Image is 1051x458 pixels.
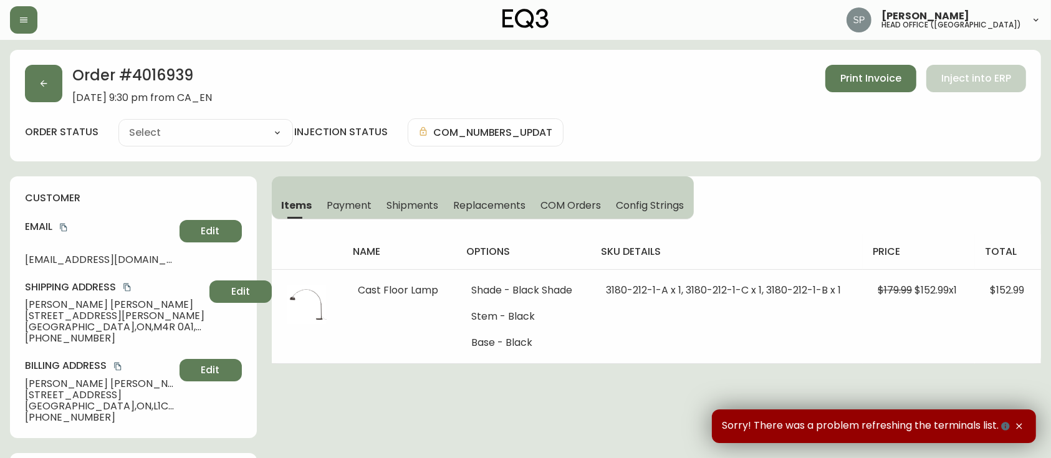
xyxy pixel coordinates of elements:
span: Shipments [386,199,439,212]
h4: injection status [294,125,388,139]
span: [EMAIL_ADDRESS][DOMAIN_NAME] [25,254,175,265]
span: [DATE] 9:30 pm from CA_EN [72,92,212,103]
button: copy [121,281,133,293]
button: Edit [180,220,242,242]
h4: Shipping Address [25,280,204,294]
span: Sorry! There was a problem refreshing the terminals list. [722,419,1012,433]
span: COM Orders [540,199,602,212]
h4: name [353,245,447,259]
button: copy [57,221,70,234]
h4: Email [25,220,175,234]
span: Payment [327,199,372,212]
span: Print Invoice [840,72,901,85]
span: Config Strings [616,199,683,212]
span: Edit [231,285,250,298]
h4: customer [25,191,242,205]
span: [PERSON_NAME] [PERSON_NAME] [25,299,204,310]
button: Edit [209,280,272,303]
span: [PHONE_NUMBER] [25,333,204,344]
span: [PHONE_NUMBER] [25,412,175,423]
span: [STREET_ADDRESS] [25,389,175,401]
span: [GEOGRAPHIC_DATA] , ON , L1C 4T7 , CA [25,401,175,412]
li: Base - Black [471,337,576,348]
h4: total [985,245,1031,259]
img: 77ff772b-303e-44be-a11c-37047ce3cb87.jpg [287,285,327,325]
span: [PERSON_NAME] [881,11,969,21]
label: order status [25,125,98,139]
h2: Order # 4016939 [72,65,212,92]
h5: head office ([GEOGRAPHIC_DATA]) [881,21,1021,29]
button: copy [112,360,124,373]
span: [PERSON_NAME] [PERSON_NAME] [25,378,175,389]
img: 0cb179e7bf3690758a1aaa5f0aafa0b4 [847,7,871,32]
li: Shade - Black Shade [471,285,576,296]
span: Items [282,199,312,212]
span: [STREET_ADDRESS][PERSON_NAME] [25,310,204,322]
h4: sku details [601,245,853,259]
span: 3180-212-1-A x 1, 3180-212-1-C x 1, 3180-212-1-B x 1 [606,283,841,297]
h4: options [466,245,581,259]
span: Cast Floor Lamp [358,283,439,297]
span: $152.99 x 1 [914,283,957,297]
span: Replacements [453,199,525,212]
span: Edit [201,224,220,238]
button: Print Invoice [825,65,916,92]
h4: price [873,245,965,259]
button: Edit [180,359,242,381]
h4: Billing Address [25,359,175,373]
span: $179.99 [878,283,912,297]
span: $152.99 [990,283,1024,297]
img: logo [502,9,549,29]
li: Stem - Black [471,311,576,322]
span: Edit [201,363,220,377]
span: [GEOGRAPHIC_DATA] , ON , M4R 0A1 , CA [25,322,204,333]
